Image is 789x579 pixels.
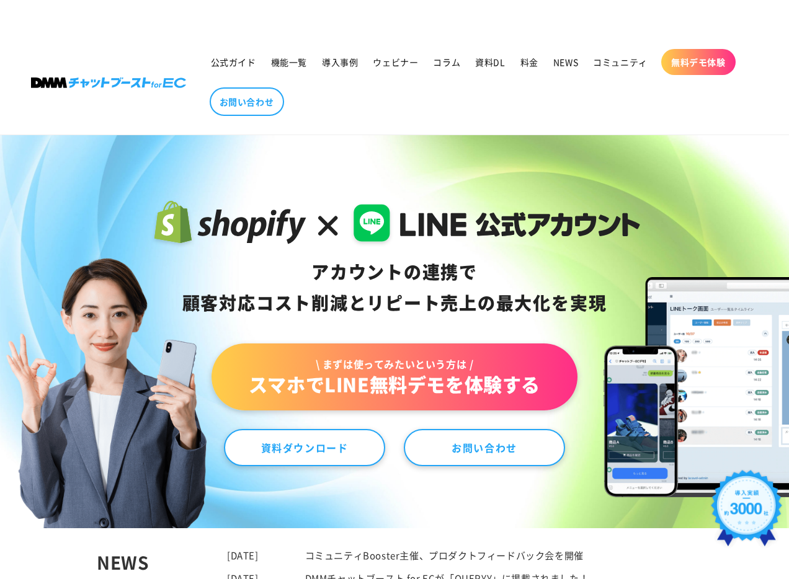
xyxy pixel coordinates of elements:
span: 資料DL [475,56,505,68]
a: コミュニティBooster主催、プロダクトフィードバック会を開催 [305,549,584,562]
span: 機能一覧 [271,56,307,68]
div: アカウントの連携で 顧客対応コスト削減と リピート売上の 最大化を実現 [149,257,641,319]
a: 機能一覧 [264,49,314,75]
a: 導入事例 [314,49,365,75]
img: 導入実績約3000社 [707,466,786,556]
img: 株式会社DMM Boost [31,77,186,88]
span: 無料デモ体験 [671,56,726,68]
a: ウェビナー [365,49,426,75]
a: 無料デモ体験 [661,49,736,75]
a: 公式ガイド [203,49,264,75]
span: コミュニティ [593,56,648,68]
span: コラム [433,56,460,68]
span: \ まずは使ってみたいという方は / [249,357,540,371]
span: お問い合わせ [220,96,274,107]
span: ウェビナー [373,56,418,68]
span: 導入事例 [322,56,358,68]
span: 公式ガイド [211,56,256,68]
time: [DATE] [227,549,259,562]
span: NEWS [553,56,578,68]
a: 料金 [513,49,546,75]
a: NEWS [546,49,586,75]
a: お問い合わせ [210,87,284,116]
a: コラム [426,49,468,75]
span: 料金 [520,56,538,68]
a: コミュニティ [586,49,655,75]
a: お問い合わせ [404,429,565,466]
a: 資料ダウンロード [224,429,385,466]
a: \ まずは使ってみたいという方は /スマホでLINE無料デモを体験する [212,343,577,410]
a: 資料DL [468,49,512,75]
